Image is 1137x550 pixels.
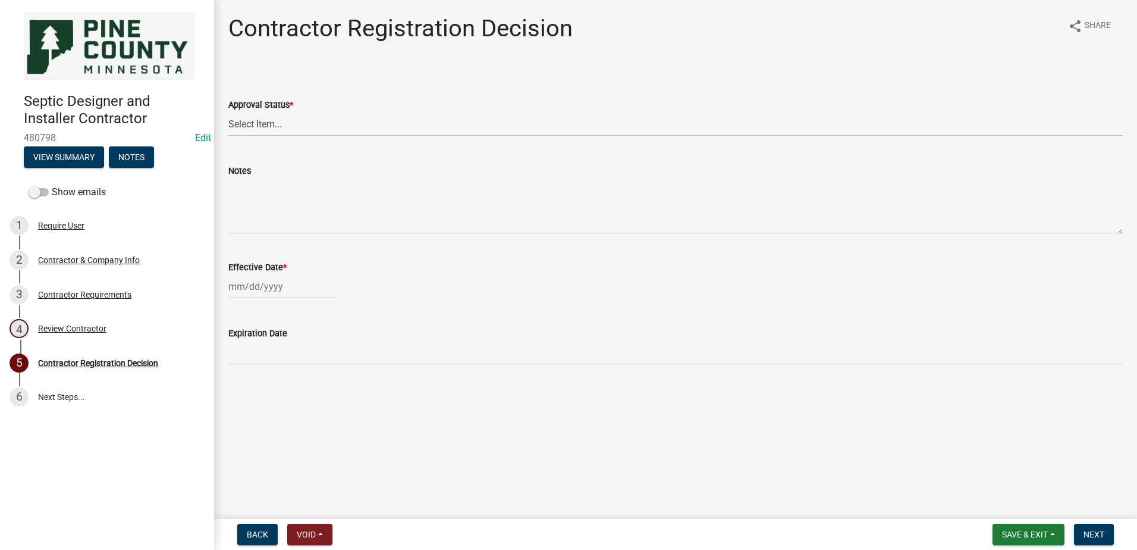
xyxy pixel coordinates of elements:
[10,319,29,338] div: 4
[228,274,337,299] input: mm/dd/yyyy
[237,524,278,545] button: Back
[10,216,29,235] div: 1
[228,101,293,110] label: Approval Status
[29,185,106,199] label: Show emails
[38,221,84,230] div: Require User
[1059,14,1120,37] button: shareShare
[24,132,190,143] span: 480798
[1068,19,1082,33] i: share
[24,153,104,162] wm-modal-confirm: Summary
[228,14,573,43] h1: Contractor Registration Decision
[287,524,332,545] button: Void
[10,285,29,304] div: 3
[247,530,268,539] span: Back
[195,132,211,143] wm-modal-confirm: Edit Application Number
[1002,530,1048,539] span: Save & Exit
[109,153,154,162] wm-modal-confirm: Notes
[109,146,154,168] button: Notes
[38,290,131,299] div: Contractor Requirements
[24,12,195,80] img: Pine County, Minnesota
[10,251,29,270] div: 2
[1085,19,1111,33] span: Share
[24,93,205,127] h4: Septic Designer and Installer Contractor
[10,354,29,373] div: 5
[992,524,1064,545] button: Save & Exit
[1083,530,1104,539] span: Next
[38,324,106,333] div: Review Contractor
[297,530,316,539] span: Void
[228,167,251,176] label: Notes
[228,264,287,272] label: Effective Date
[1074,524,1114,545] button: Next
[195,132,211,143] a: Edit
[24,146,104,168] button: View Summary
[228,330,287,338] label: Expiration Date
[10,387,29,407] div: 6
[38,359,158,367] div: Contractor Registration Decision
[38,256,140,264] div: Contractor & Company Info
